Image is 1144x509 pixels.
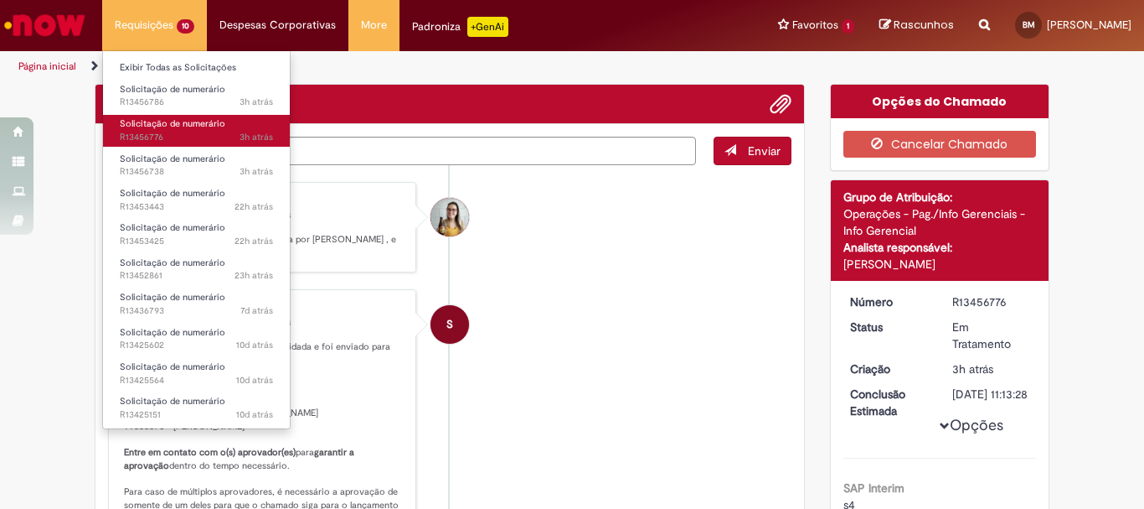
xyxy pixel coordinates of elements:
div: Padroniza [412,17,508,37]
time: 18/08/2025 15:49:08 [236,374,273,387]
a: Aberto R13425151 : Solicitação de numerário [103,392,290,423]
span: R13452861 [120,269,273,283]
dt: Status [837,319,940,335]
div: Analista responsável: [843,239,1037,256]
span: 10d atrás [236,339,273,351]
a: Aberto R13456786 : Solicitação de numerário [103,81,290,112]
span: BM [1023,19,1035,30]
div: R13456776 [952,293,1030,310]
span: Solicitação de numerário [120,361,225,373]
span: Solicitação de numerário [120,83,225,96]
a: Aberto R13425564 : Solicitação de numerário [103,358,290,389]
span: 3h atrás [952,361,993,377]
dt: Criação [837,361,940,377]
b: SAP Interim [843,480,904,496]
button: Enviar [714,137,791,165]
button: Adicionar anexos [770,93,791,115]
b: Entre em contato com o(s) aprovador(es) [124,446,296,459]
div: [PERSON_NAME] [843,256,1037,273]
div: Grupo de Atribuição: [843,189,1037,205]
time: 28/08/2025 10:44:22 [240,96,273,108]
span: Solicitação de numerário [120,291,225,304]
b: garantir a aprovação [124,446,357,472]
a: Aberto R13453425 : Solicitação de numerário [103,219,290,250]
button: Cancelar Chamado [843,131,1037,158]
span: 22h atrás [234,200,273,213]
span: Solicitação de numerário [120,395,225,408]
a: Aberto R13436793 : Solicitação de numerário [103,288,290,319]
span: 3h atrás [240,96,273,108]
time: 27/08/2025 16:10:04 [234,200,273,213]
a: Aberto R13425602 : Solicitação de numerário [103,324,290,355]
p: +GenAi [467,17,508,37]
time: 28/08/2025 10:41:55 [952,361,993,377]
span: R13436793 [120,304,273,318]
span: 10d atrás [236,408,273,421]
span: 3h atrás [240,131,273,143]
ul: Requisições [102,50,291,429]
span: 22h atrás [234,235,273,247]
span: Requisições [115,17,173,34]
span: S [446,304,453,345]
span: R13425151 [120,408,273,422]
time: 18/08/2025 15:54:01 [236,339,273,351]
span: Solicitação de numerário [120,326,225,339]
span: Solicitação de numerário [120,153,225,165]
a: Exibir Todas as Solicitações [103,59,290,77]
div: Operações - Pag./Info Gerenciais - Info Gerencial [843,205,1037,239]
span: Solicitação de numerário [120,221,225,234]
div: Luciana Pinto De Castilho [430,198,469,236]
span: 3h atrás [240,165,273,178]
div: Opções do Chamado [831,85,1049,118]
span: 23h atrás [234,269,273,282]
span: Enviar [748,143,781,158]
div: 28/08/2025 10:41:55 [952,361,1030,377]
span: R13425564 [120,374,273,387]
time: 27/08/2025 14:41:06 [234,269,273,282]
a: Aberto R13452861 : Solicitação de numerário [103,254,290,285]
span: More [361,17,387,34]
span: R13456776 [120,131,273,144]
div: Em Tratamento [952,319,1030,352]
a: Página inicial [18,60,76,73]
span: Rascunhos [894,17,954,33]
span: R13453443 [120,200,273,214]
dt: Número [837,293,940,310]
time: 18/08/2025 14:34:05 [236,408,273,421]
time: 28/08/2025 10:38:24 [240,165,273,178]
span: 7d atrás [240,304,273,317]
span: Favoritos [792,17,838,34]
dt: Conclusão Estimada [837,386,940,419]
a: Aberto R13456738 : Solicitação de numerário [103,150,290,181]
span: Solicitação de numerário [120,187,225,200]
span: 10d atrás [236,374,273,387]
div: System [430,305,469,344]
span: 10 [177,19,194,34]
ul: Trilhas de página [13,51,750,82]
textarea: Digite sua mensagem aqui... [108,137,696,165]
img: ServiceNow [2,8,88,42]
span: R13453425 [120,235,273,248]
span: Solicitação de numerário [120,117,225,130]
span: Despesas Corporativas [219,17,336,34]
time: 27/08/2025 16:07:21 [234,235,273,247]
time: 21/08/2025 14:58:33 [240,304,273,317]
span: [PERSON_NAME] [1047,18,1131,32]
span: 1 [842,19,854,34]
a: Rascunhos [879,18,954,34]
span: R13456738 [120,165,273,179]
div: [DATE] 11:13:28 [952,386,1030,403]
span: R13425602 [120,339,273,352]
span: Solicitação de numerário [120,257,225,269]
a: Aberto R13456776 : Solicitação de numerário [103,115,290,146]
span: R13456786 [120,96,273,109]
a: Aberto R13453443 : Solicitação de numerário [103,184,290,216]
